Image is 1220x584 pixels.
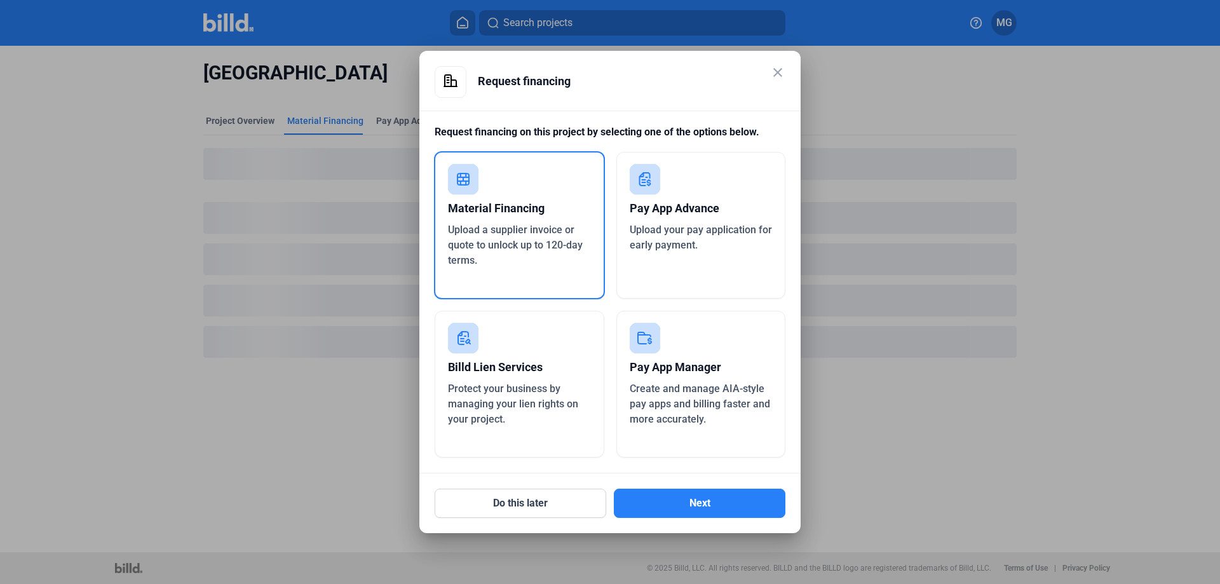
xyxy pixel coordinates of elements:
[435,125,785,152] div: Request financing on this project by selecting one of the options below.
[630,224,772,251] span: Upload your pay application for early payment.
[448,194,591,222] div: Material Financing
[448,353,591,381] div: Billd Lien Services
[478,66,785,97] div: Request financing
[448,383,578,425] span: Protect your business by managing your lien rights on your project.
[630,383,770,425] span: Create and manage AIA-style pay apps and billing faster and more accurately.
[630,194,773,222] div: Pay App Advance
[770,65,785,80] mat-icon: close
[630,353,773,381] div: Pay App Manager
[614,489,785,518] button: Next
[435,489,606,518] button: Do this later
[448,224,583,266] span: Upload a supplier invoice or quote to unlock up to 120-day terms.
